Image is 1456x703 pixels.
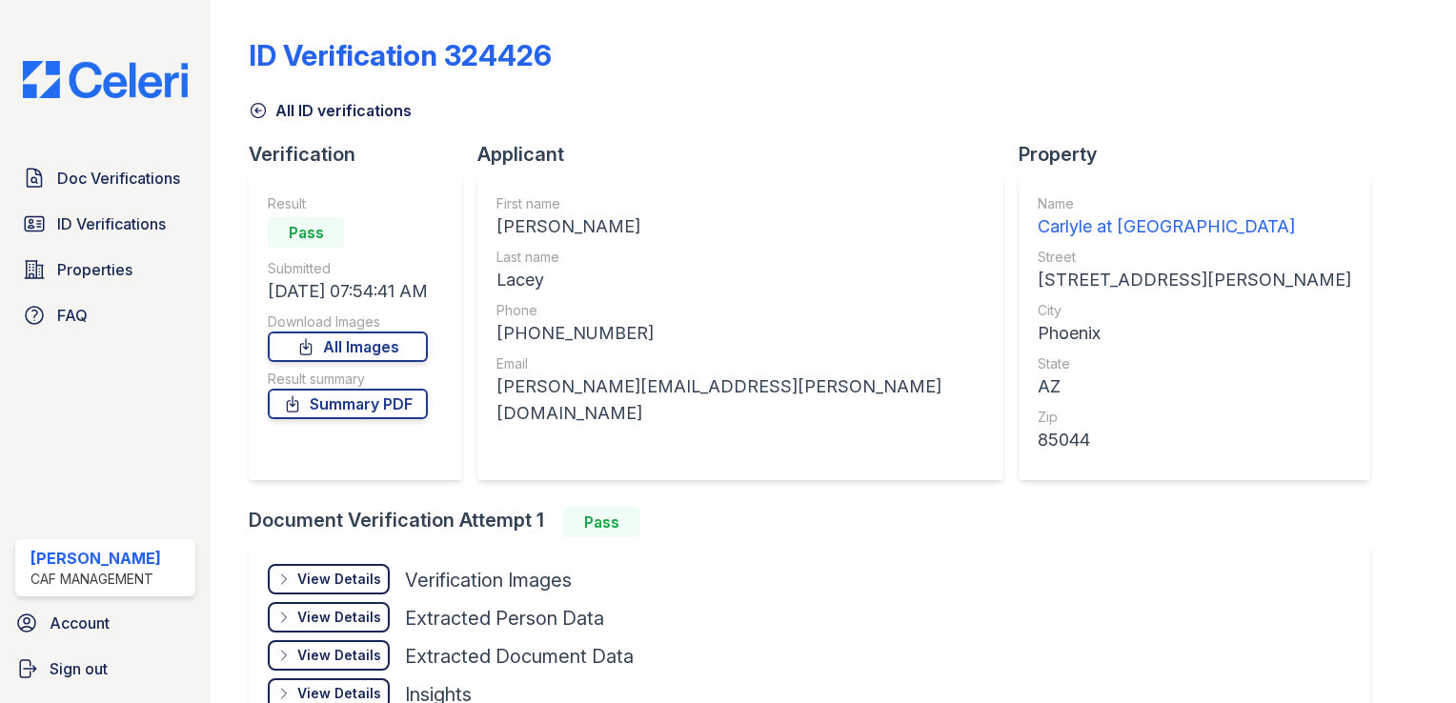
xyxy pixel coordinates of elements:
[405,605,604,632] div: Extracted Person Data
[8,604,203,642] a: Account
[496,248,984,267] div: Last name
[1038,408,1351,427] div: Zip
[50,612,110,634] span: Account
[297,684,381,703] div: View Details
[268,389,428,419] a: Summary PDF
[57,258,132,281] span: Properties
[268,331,428,362] a: All Images
[249,99,412,122] a: All ID verifications
[268,278,428,305] div: [DATE] 07:54:41 AM
[268,217,344,248] div: Pass
[496,267,984,293] div: Lacey
[15,251,195,289] a: Properties
[15,296,195,334] a: FAQ
[15,205,195,243] a: ID Verifications
[268,312,428,331] div: Download Images
[496,373,984,427] div: [PERSON_NAME][EMAIL_ADDRESS][PERSON_NAME][DOMAIN_NAME]
[1038,301,1351,320] div: City
[30,570,161,589] div: CAF Management
[563,507,639,537] div: Pass
[268,194,428,213] div: Result
[297,570,381,589] div: View Details
[496,213,984,240] div: [PERSON_NAME]
[30,547,161,570] div: [PERSON_NAME]
[496,194,984,213] div: First name
[249,38,552,72] div: ID Verification 324426
[1019,141,1385,168] div: Property
[8,61,203,98] img: CE_Logo_Blue-a8612792a0a2168367f1c8372b55b34899dd931a85d93a1a3d3e32e68fde9ad4.png
[297,646,381,665] div: View Details
[405,567,572,593] div: Verification Images
[268,370,428,389] div: Result summary
[1038,248,1351,267] div: Street
[249,141,477,168] div: Verification
[496,320,984,347] div: [PHONE_NUMBER]
[297,608,381,627] div: View Details
[477,141,1019,168] div: Applicant
[1038,373,1351,400] div: AZ
[57,212,166,235] span: ID Verifications
[8,650,203,688] a: Sign out
[1038,213,1351,240] div: Carlyle at [GEOGRAPHIC_DATA]
[1038,267,1351,293] div: [STREET_ADDRESS][PERSON_NAME]
[405,643,634,670] div: Extracted Document Data
[1038,194,1351,213] div: Name
[249,507,1385,537] div: Document Verification Attempt 1
[50,657,108,680] span: Sign out
[1038,427,1351,453] div: 85044
[1376,627,1437,684] iframe: chat widget
[268,259,428,278] div: Submitted
[57,167,180,190] span: Doc Verifications
[1038,320,1351,347] div: Phoenix
[1038,194,1351,240] a: Name Carlyle at [GEOGRAPHIC_DATA]
[496,354,984,373] div: Email
[57,304,88,327] span: FAQ
[1038,354,1351,373] div: State
[496,301,984,320] div: Phone
[15,159,195,197] a: Doc Verifications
